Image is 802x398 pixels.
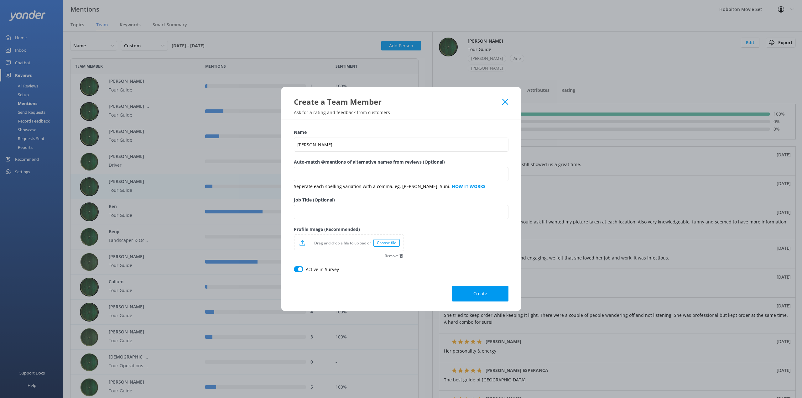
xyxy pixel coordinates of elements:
p: Drag and drop a file to upload or [305,240,373,246]
span: Remove [385,254,399,258]
span: Create [473,291,487,297]
button: Close [502,99,508,105]
label: Name [294,129,508,136]
div: Choose file [373,239,400,247]
label: Auto-match @mentions of alternative names from reviews (Optional) [294,159,508,165]
p: Seperate each spelling variation with a comma, eg. [PERSON_NAME], Suni. [294,183,508,190]
a: HOW IT WORKS [452,183,486,189]
label: Job Title (Optional) [294,196,508,203]
button: Create [452,286,508,301]
div: Create a Team Member [294,97,503,107]
p: Ask for a rating and feedback from customers [281,109,521,115]
button: Remove [385,254,404,259]
label: Profile Image (Recommended) [294,226,404,233]
label: Active in Survey [306,266,339,273]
